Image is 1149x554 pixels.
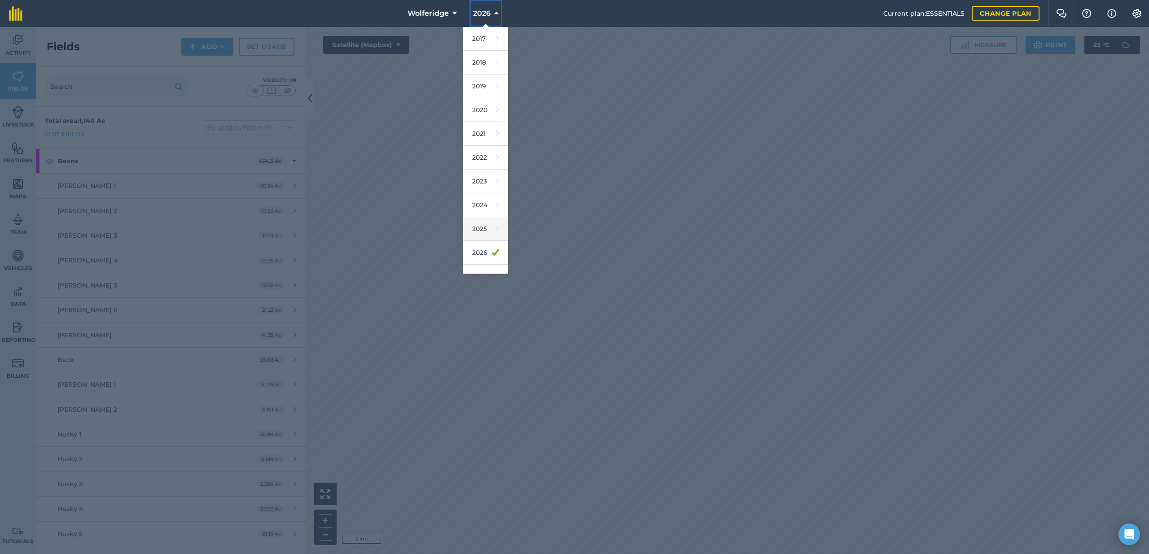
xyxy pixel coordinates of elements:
[463,122,508,146] a: 2021
[972,6,1039,21] a: Change plan
[1107,8,1116,19] img: svg+xml;base64,PHN2ZyB4bWxucz0iaHR0cDovL3d3dy53My5vcmcvMjAwMC9zdmciIHdpZHRoPSIxNyIgaGVpZ2h0PSIxNy...
[1118,523,1140,545] div: Open Intercom Messenger
[1081,9,1092,18] img: A question mark icon
[9,6,22,21] img: fieldmargin Logo
[883,9,965,18] span: Current plan : ESSENTIALS
[463,74,508,98] a: 2019
[463,146,508,170] a: 2022
[463,241,508,265] a: 2026
[463,170,508,193] a: 2023
[408,8,449,19] span: Wolferidge
[473,8,491,19] span: 2026
[463,193,508,217] a: 2024
[1131,9,1142,18] img: A cog icon
[463,98,508,122] a: 2020
[463,27,508,51] a: 2017
[463,51,508,74] a: 2018
[463,217,508,241] a: 2025
[463,265,508,288] a: 2027
[1056,9,1067,18] img: Two speech bubbles overlapping with the left bubble in the forefront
